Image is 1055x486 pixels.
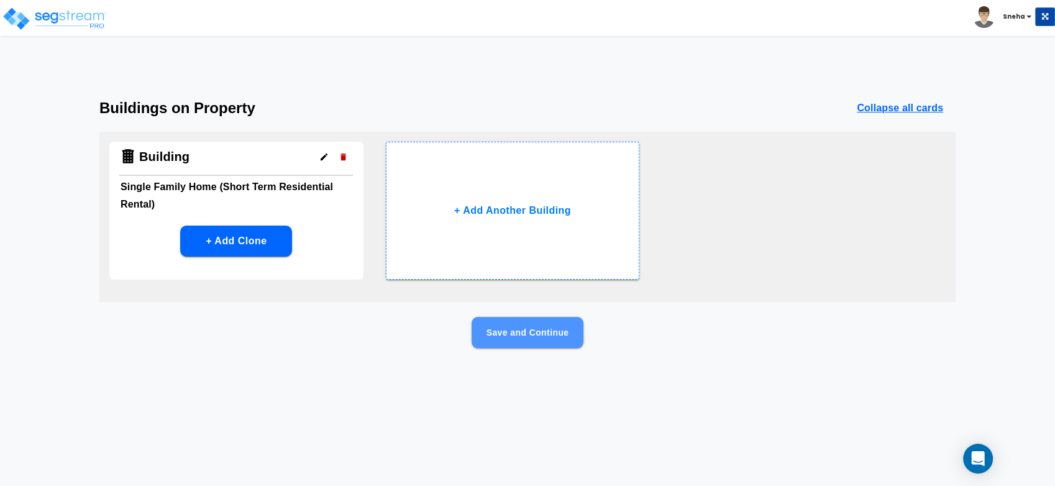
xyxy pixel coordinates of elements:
h6: Single Family Home (Short Term Residential Rental) [121,178,352,213]
b: Sneha [1003,12,1025,21]
img: avatar.png [973,6,995,28]
button: + Add Clone [180,226,292,257]
button: + Add Another Building [386,142,640,280]
h3: Buildings on Property [99,99,255,117]
img: logo_pro_r.png [2,6,107,31]
h4: Building [139,149,190,165]
div: Open Intercom Messenger [963,444,993,474]
button: Save and Continue [472,317,583,348]
p: Collapse all cards [857,101,943,116]
img: Building Icon [119,148,137,165]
